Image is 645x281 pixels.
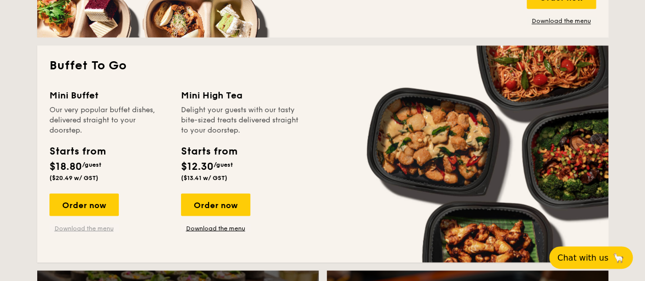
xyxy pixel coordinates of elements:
span: $12.30 [181,160,214,172]
div: Our very popular buffet dishes, delivered straight to your doorstep. [49,105,169,135]
span: Chat with us [557,253,608,263]
div: Starts from [181,143,237,159]
div: Order now [181,193,250,216]
a: Download the menu [527,17,596,25]
h2: Buffet To Go [49,58,596,74]
div: Mini Buffet [49,88,169,103]
span: ($13.41 w/ GST) [181,174,227,181]
a: Download the menu [181,224,250,232]
a: Download the menu [49,224,119,232]
span: ($20.49 w/ GST) [49,174,98,181]
span: 🦙 [612,252,625,264]
button: Chat with us🦙 [549,246,633,269]
span: $18.80 [49,160,82,172]
div: Starts from [49,143,105,159]
div: Mini High Tea [181,88,300,103]
span: /guest [214,161,233,168]
div: Order now [49,193,119,216]
span: /guest [82,161,101,168]
div: Delight your guests with our tasty bite-sized treats delivered straight to your doorstep. [181,105,300,135]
